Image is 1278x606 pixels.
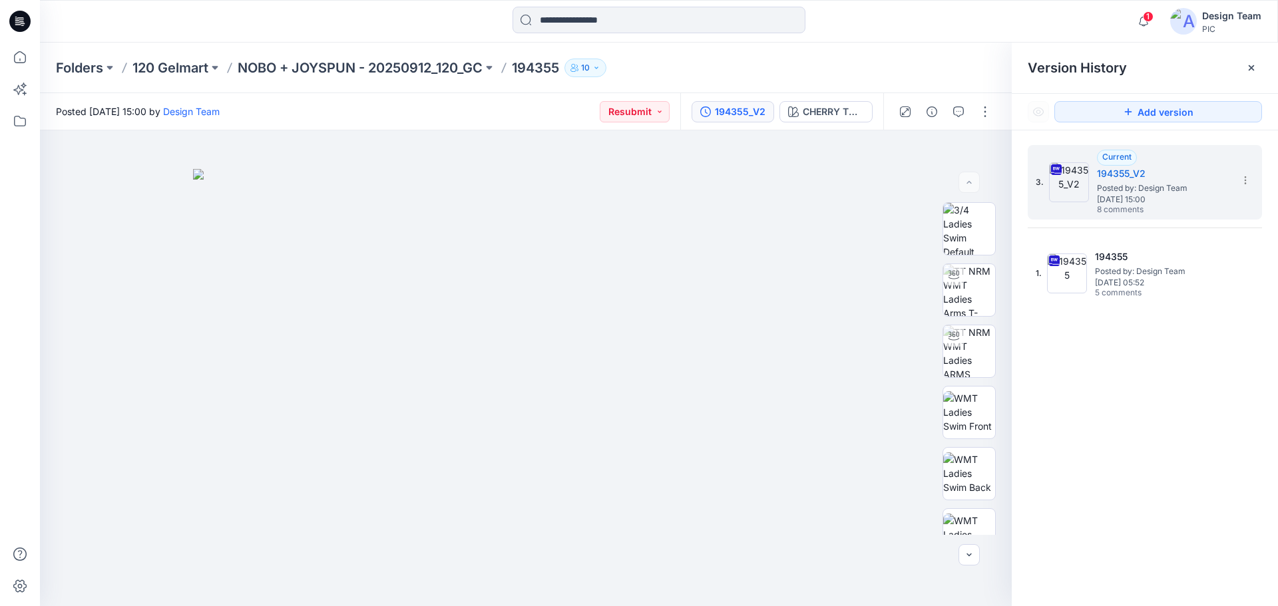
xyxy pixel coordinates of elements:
a: 120 Gelmart [132,59,208,77]
span: [DATE] 15:00 [1097,195,1230,204]
div: PIC [1202,24,1261,34]
span: Version History [1028,60,1127,76]
div: Design Team [1202,8,1261,24]
button: Details [921,101,943,122]
span: Current [1102,152,1132,162]
button: CHERRY TOMATO [779,101,873,122]
div: 194355_V2 [715,104,765,119]
img: 3/4 Ladies Swim Default [943,203,995,255]
img: TT NRM WMT Ladies ARMS DOWN [943,325,995,377]
button: 10 [564,59,606,77]
button: Add version [1054,101,1262,122]
button: 194355_V2 [692,101,774,122]
a: Design Team [163,106,220,117]
img: WMT Ladies Swim Left [943,514,995,555]
img: TT NRM WMT Ladies Arms T-POSE [943,264,995,316]
span: [DATE] 05:52 [1095,278,1228,287]
div: CHERRY TOMATO [803,104,864,119]
img: WMT Ladies Swim Back [943,452,995,494]
span: Posted by: Design Team [1097,182,1230,195]
button: Show Hidden Versions [1028,101,1049,122]
p: 10 [581,61,590,75]
span: Posted by: Design Team [1095,265,1228,278]
button: Close [1246,63,1257,73]
img: 194355 [1047,253,1087,293]
span: 3. [1036,176,1044,188]
a: Folders [56,59,103,77]
img: 194355_V2 [1049,162,1089,202]
h5: 194355_V2 [1097,166,1230,182]
p: 194355 [512,59,559,77]
span: Posted [DATE] 15:00 by [56,104,220,118]
img: WMT Ladies Swim Front [943,391,995,433]
span: 1 [1143,11,1154,22]
h5: 194355 [1095,249,1228,265]
a: NOBO + JOYSPUN - 20250912_120_GC [238,59,483,77]
span: 8 comments [1097,205,1190,216]
span: 5 comments [1095,288,1188,299]
span: 1. [1036,267,1042,279]
img: avatar [1170,8,1197,35]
